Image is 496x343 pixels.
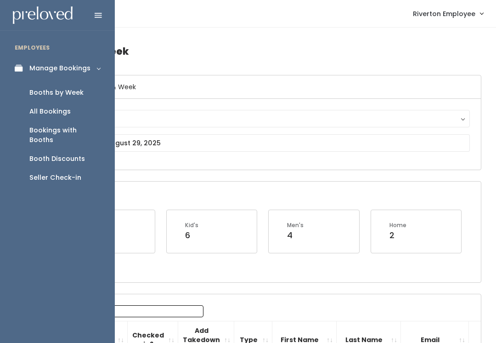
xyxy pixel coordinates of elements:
span: Riverton Employee [413,9,475,19]
a: Riverton Employee [404,4,492,23]
div: Men's [287,221,304,229]
img: preloved logo [13,6,73,24]
input: Search: [86,305,203,317]
div: Seller Check-in [29,173,81,183]
label: Search: [53,305,203,317]
div: All Bookings [29,107,71,116]
h6: Select Location & Week [47,75,481,99]
h4: Booths by Week [47,39,481,64]
div: 6 [185,229,198,241]
div: Bookings with Booths [29,126,100,145]
div: Booth Discounts [29,154,85,164]
div: Manage Bookings [29,63,90,73]
div: Kid's [185,221,198,229]
div: Riverton [67,114,461,124]
div: Home [389,221,406,229]
div: 4 [287,229,304,241]
div: Booths by Week [29,88,84,97]
button: Riverton [58,110,470,127]
input: August 23 - August 29, 2025 [58,134,470,152]
div: 2 [389,229,406,241]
